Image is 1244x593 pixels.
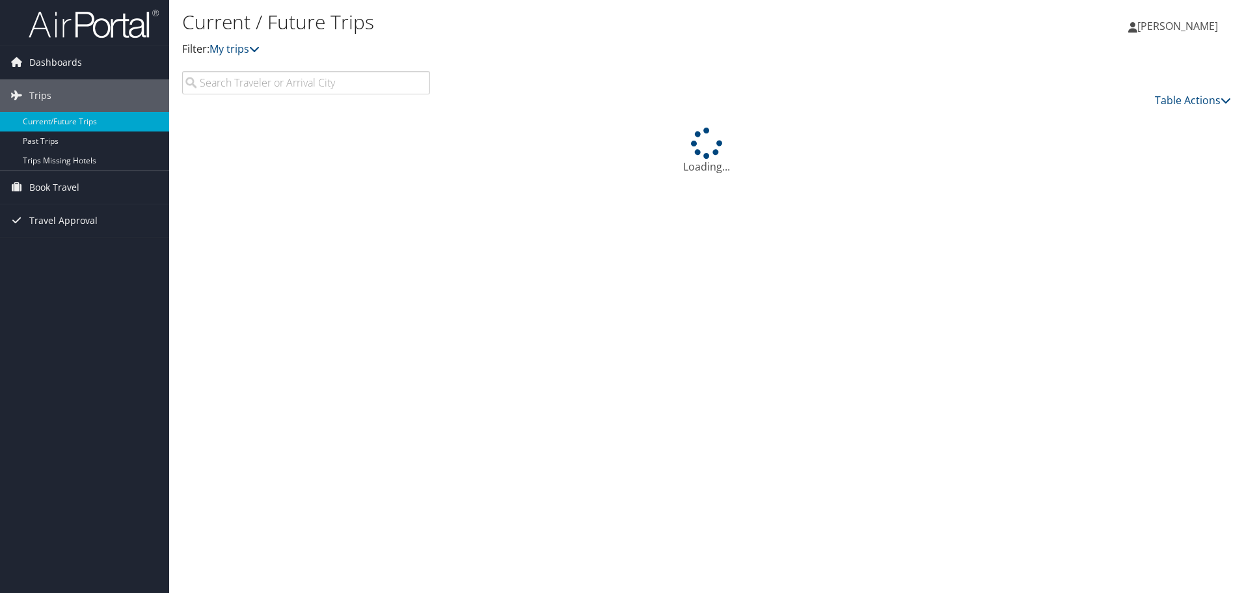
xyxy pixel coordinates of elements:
span: Book Travel [29,171,79,204]
span: Travel Approval [29,204,98,237]
a: [PERSON_NAME] [1128,7,1231,46]
div: Loading... [182,128,1231,174]
a: Table Actions [1155,93,1231,107]
img: airportal-logo.png [29,8,159,39]
span: Trips [29,79,51,112]
span: Dashboards [29,46,82,79]
p: Filter: [182,41,882,58]
h1: Current / Future Trips [182,8,882,36]
span: [PERSON_NAME] [1137,19,1218,33]
input: Search Traveler or Arrival City [182,71,430,94]
a: My trips [210,42,260,56]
